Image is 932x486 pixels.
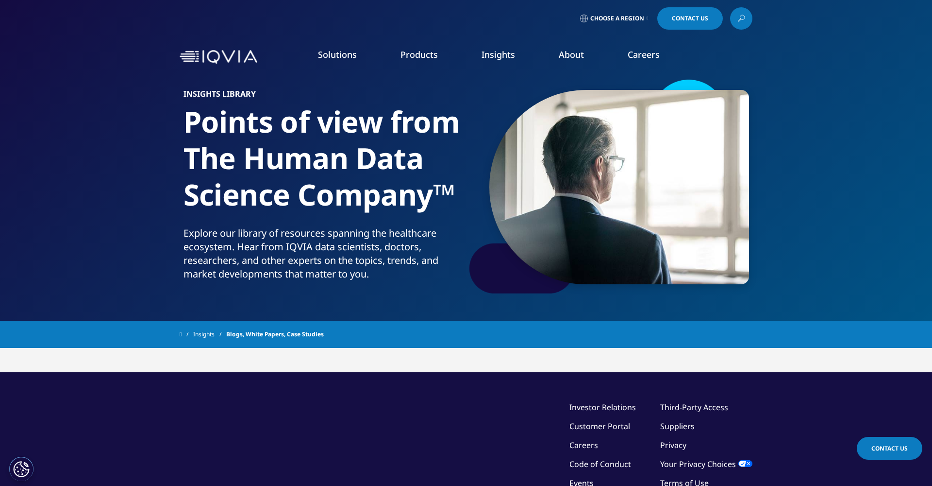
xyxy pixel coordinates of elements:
[672,16,708,21] span: Contact Us
[318,49,357,60] a: Solutions
[180,50,257,64] img: IQVIA Healthcare Information Technology and Pharma Clinical Research Company
[660,421,695,432] a: Suppliers
[9,457,33,481] button: Cookie Settings
[871,444,908,452] span: Contact Us
[628,49,660,60] a: Careers
[590,15,644,22] span: Choose a Region
[559,49,584,60] a: About
[569,421,630,432] a: Customer Portal
[226,326,324,343] span: Blogs, White Papers, Case Studies
[660,402,728,413] a: Third-Party Access
[660,440,686,451] a: Privacy
[183,90,463,104] h6: Insights Library
[657,7,723,30] a: Contact Us
[660,459,752,469] a: Your Privacy Choices
[857,437,922,460] a: Contact Us
[261,34,752,80] nav: Primary
[482,49,515,60] a: Insights
[183,104,463,226] h1: Points of view from The Human Data Science Company™
[569,440,598,451] a: Careers
[400,49,438,60] a: Products
[569,402,636,413] a: Investor Relations
[489,90,749,284] img: gettyimages-994519422-900px.jpg
[183,226,463,287] p: Explore our library of resources spanning the healthcare ecosystem. Hear from IQVIA data scientis...
[193,326,226,343] a: Insights
[569,459,631,469] a: Code of Conduct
